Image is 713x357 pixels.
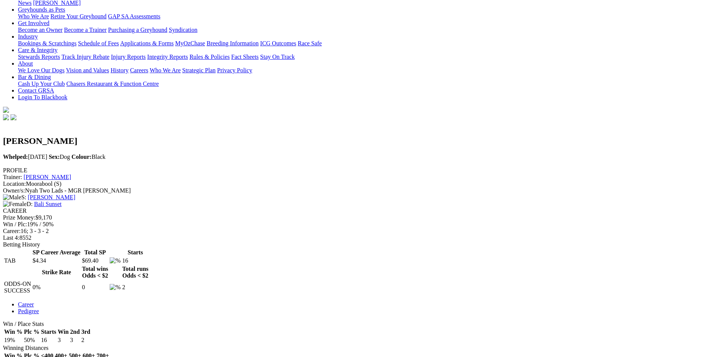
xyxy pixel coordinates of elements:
td: $4.34 [32,257,81,264]
div: 8552 [3,235,710,241]
td: 19% [4,336,23,344]
td: 16 [40,336,57,344]
th: 3rd [81,328,91,336]
h2: [PERSON_NAME] [3,136,710,146]
a: Strategic Plan [182,67,216,73]
div: Betting History [3,241,710,248]
span: Owner/s: [3,187,25,194]
th: Starts [40,328,57,336]
a: About [18,60,33,67]
a: Who We Are [150,67,181,73]
a: Privacy Policy [217,67,252,73]
a: Care & Integrity [18,47,58,53]
a: Become a Trainer [64,27,107,33]
div: Moorabool (S) [3,181,710,187]
th: 2nd [70,328,80,336]
td: $69.40 [82,257,109,264]
img: Female [3,201,27,208]
a: Fact Sheets [231,54,259,60]
div: CAREER [3,208,710,214]
div: 19% / 50% [3,221,710,228]
a: [PERSON_NAME] [28,194,75,200]
div: Win / Place Stats [3,321,710,327]
a: Purchasing a Greyhound [108,27,167,33]
div: 16; 3 - 3 - 2 [3,228,710,235]
a: Injury Reports [111,54,146,60]
div: Get Involved [18,27,710,33]
span: Dog [49,154,70,160]
a: Rules & Policies [189,54,230,60]
a: Bar & Dining [18,74,51,80]
img: facebook.svg [3,114,9,120]
a: Bookings & Scratchings [18,40,76,46]
a: History [110,67,128,73]
span: Last 4: [3,235,19,241]
a: Applications & Forms [120,40,174,46]
a: Syndication [169,27,197,33]
a: Schedule of Fees [78,40,119,46]
a: Chasers Restaurant & Function Centre [66,81,159,87]
td: 0% [32,280,81,294]
span: S: [3,194,26,200]
th: Total runs Odds < $2 [122,265,149,279]
span: Location: [3,181,26,187]
a: Who We Are [18,13,49,19]
span: Win / Plc: [3,221,27,227]
b: Colour: [71,154,91,160]
span: Trainer: [3,174,22,180]
a: Retire Your Greyhound [51,13,107,19]
a: Contact GRSA [18,87,54,94]
td: 50% [24,336,40,344]
th: Win [57,328,69,336]
span: Career: [3,228,21,234]
a: Careers [130,67,148,73]
a: Track Injury Rebate [61,54,109,60]
a: [PERSON_NAME] [24,174,71,180]
td: 3 [70,336,80,344]
a: Industry [18,33,38,40]
div: Winning Distances [3,345,710,351]
a: Bali Sunset [34,201,61,207]
a: Vision and Values [66,67,109,73]
th: SP Career Average [32,249,81,256]
div: Greyhounds as Pets [18,13,710,20]
td: 3 [57,336,69,344]
a: GAP SA Assessments [108,13,161,19]
th: Total wins Odds < $2 [82,265,109,279]
a: ICG Outcomes [260,40,296,46]
a: Stewards Reports [18,54,60,60]
div: Industry [18,40,710,47]
a: Breeding Information [207,40,259,46]
td: 2 [81,336,91,344]
img: logo-grsa-white.png [3,107,9,113]
b: Whelped: [3,154,28,160]
th: Starts [122,249,149,256]
div: $9,170 [3,214,710,221]
a: We Love Our Dogs [18,67,64,73]
span: D: [3,201,33,207]
a: Login To Blackbook [18,94,67,100]
td: 0 [82,280,109,294]
th: Plc % [24,328,40,336]
img: Male [3,194,21,201]
td: 2 [122,280,149,294]
div: About [18,67,710,74]
span: Black [71,154,106,160]
a: Become an Owner [18,27,63,33]
th: Total SP [82,249,109,256]
span: [DATE] [3,154,47,160]
img: % [110,257,121,264]
a: Race Safe [298,40,322,46]
div: Care & Integrity [18,54,710,60]
td: 16 [122,257,149,264]
a: MyOzChase [175,40,205,46]
a: Integrity Reports [147,54,188,60]
td: ODDS-ON SUCCESS [4,280,31,294]
a: Career [18,301,34,308]
b: Sex: [49,154,60,160]
div: Nyah Two Lads - MGR [PERSON_NAME] [3,187,710,194]
a: Stay On Track [260,54,295,60]
a: Greyhounds as Pets [18,6,65,13]
img: % [110,284,121,291]
a: Cash Up Your Club [18,81,65,87]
